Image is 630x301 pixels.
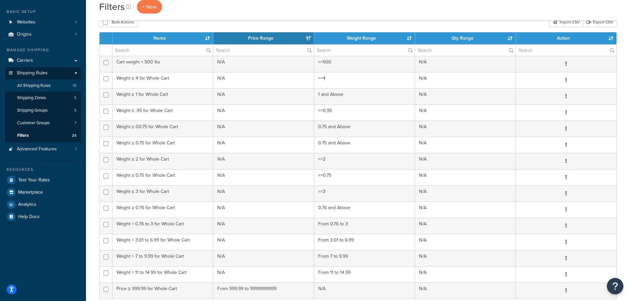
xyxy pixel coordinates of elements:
[583,17,617,27] a: Export CSV
[213,72,314,88] td: N/A
[73,83,76,89] span: 15
[75,32,77,37] span: 1
[17,133,29,138] span: Filters
[415,185,516,202] td: N/A
[75,19,77,25] span: 1
[5,143,81,155] li: Advanced Features
[17,32,32,37] span: Origins
[5,55,81,67] a: Carriers
[415,218,516,234] td: N/A
[415,282,516,299] td: N/A
[112,45,213,56] input: Search
[314,250,415,266] td: From 7 to 9.99
[5,211,81,223] a: Help Docs
[314,56,415,72] td: <=500
[415,137,516,153] td: N/A
[314,218,415,234] td: From 0.76 to 3
[314,266,415,282] td: From 11 to 14.99
[5,47,81,53] div: Manage Shipping
[213,32,314,44] th: Price Range: activate to sort column ascending
[5,117,81,129] li: Customer Groups
[5,28,81,41] a: Origins 1
[74,95,76,101] span: 5
[314,153,415,169] td: <=2
[17,70,48,76] span: Shipping Rules
[112,266,213,282] td: Weight = 11 to 14.99 for Whole Cart
[112,121,213,137] td: Weight ≥ 00.75 for Whole Cart
[5,174,81,186] li: Test Your Rates
[549,17,583,27] div: Import CSV
[415,45,516,56] input: Search
[5,186,81,198] a: Marketplace
[75,146,77,152] span: 1
[516,45,616,56] input: Search
[314,234,415,250] td: From 3.01 to 6.99
[5,16,81,28] a: Websites 1
[415,88,516,104] td: N/A
[5,28,81,41] li: Origins
[5,9,81,15] div: Basic Setup
[5,167,81,172] div: Resources
[213,202,314,218] td: N/A
[5,117,81,129] a: Customer Groups 7
[415,234,516,250] td: N/A
[314,185,415,202] td: <=3
[142,3,157,11] span: + New
[213,88,314,104] td: N/A
[415,104,516,121] td: N/A
[112,32,213,44] th: Name: activate to sort column ascending
[112,56,213,72] td: Cart weight < 500 lbs
[74,108,76,113] span: 5
[213,266,314,282] td: N/A
[17,58,33,63] span: Carriers
[5,67,81,79] a: Shipping Rules
[415,72,516,88] td: N/A
[415,202,516,218] td: N/A
[5,92,81,104] li: Shipping Zones
[72,133,76,138] span: 24
[213,250,314,266] td: N/A
[607,278,623,294] button: Open Resource Center
[17,83,51,89] span: All Shipping Rules
[5,16,81,28] li: Websites
[213,104,314,121] td: N/A
[5,80,81,92] a: All Shipping Rules 15
[112,137,213,153] td: Weight ≥ 0.75 for Whole Cart
[213,218,314,234] td: N/A
[112,250,213,266] td: Weight = 7 to 9.99 for Whole Cart
[314,169,415,185] td: <=0.75
[18,214,40,220] span: Help Docs
[314,32,415,44] th: Weight Range: activate to sort column ascending
[17,95,46,101] span: Shipping Zones
[18,177,50,183] span: Test Your Rates
[17,19,35,25] span: Websites
[213,153,314,169] td: N/A
[112,169,213,185] td: Weight ≤ 0.75 for Whole Cart
[5,104,81,117] a: Shipping Groups 5
[314,104,415,121] td: <=0.95
[314,88,415,104] td: 1 and Above
[5,104,81,117] li: Shipping Groups
[415,121,516,137] td: N/A
[17,146,57,152] span: Advanced Features
[112,104,213,121] td: Weight ≤ .95 for Whole Cart
[415,266,516,282] td: N/A
[213,45,314,56] input: Search
[112,218,213,234] td: Weight = 0.76 to 3 for Whole Cart
[99,17,138,27] button: Bulk Actions
[112,234,213,250] td: Weight = 3.01 to 6.99 for Whole Cart
[314,137,415,153] td: 0.75 and Above
[5,143,81,155] a: Advanced Features 1
[213,137,314,153] td: N/A
[213,121,314,137] td: N/A
[314,72,415,88] td: <=4
[112,153,213,169] td: Weight ≤ 2 for Whole Cart
[213,282,314,299] td: From 999.99 to 9999999999
[5,199,81,210] li: Analytics
[112,88,213,104] td: Weight ≥ 1 for Whole Cart
[415,250,516,266] td: N/A
[314,282,415,299] td: N/A
[112,72,213,88] td: Weight ≤ 4 for Whole Cart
